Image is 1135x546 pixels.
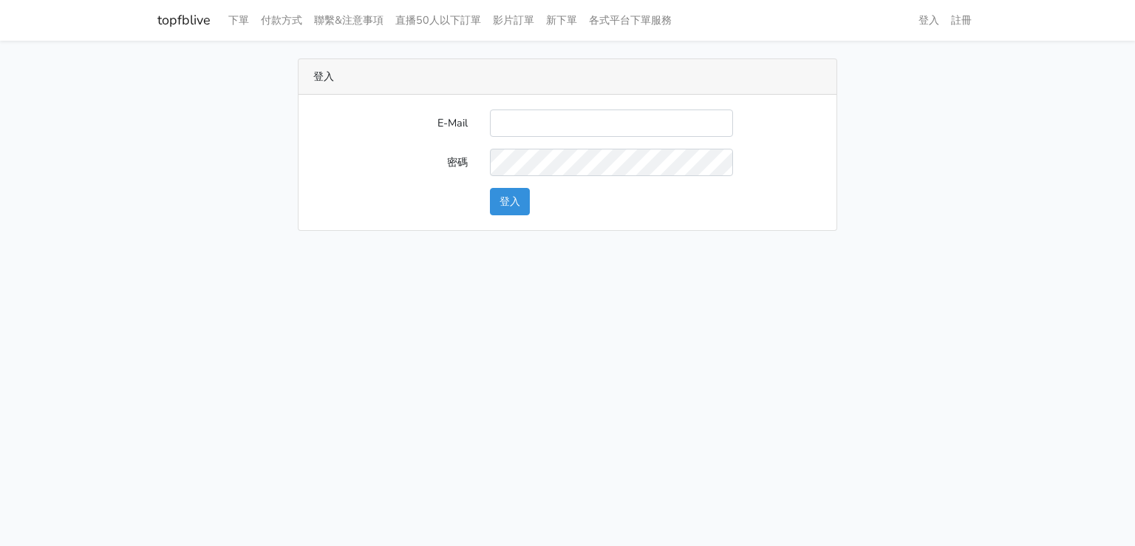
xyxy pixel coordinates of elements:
a: 聯繫&注意事項 [308,6,389,35]
a: topfblive [157,6,211,35]
button: 登入 [490,188,530,215]
a: 直播50人以下訂單 [389,6,487,35]
label: 密碼 [302,149,479,176]
a: 影片訂單 [487,6,540,35]
a: 下單 [222,6,255,35]
a: 付款方式 [255,6,308,35]
a: 各式平台下單服務 [583,6,678,35]
a: 登入 [913,6,945,35]
div: 登入 [299,59,836,95]
label: E-Mail [302,109,479,137]
a: 註冊 [945,6,978,35]
a: 新下單 [540,6,583,35]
